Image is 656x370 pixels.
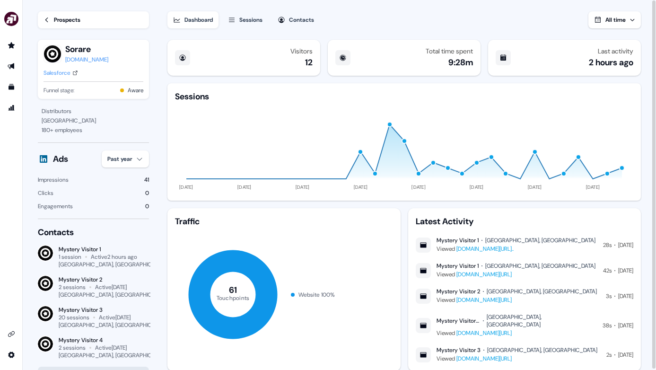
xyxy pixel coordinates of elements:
[437,262,479,270] div: Mystery Visitor 1
[59,246,149,253] div: Mystery Visitor 1
[38,175,69,185] div: Impressions
[618,266,633,275] div: [DATE]
[44,86,74,95] span: Funnel stage:
[44,68,70,78] div: Salesforce
[485,262,595,270] div: [GEOGRAPHIC_DATA], [GEOGRAPHIC_DATA]
[437,346,481,354] div: Mystery Visitor 3
[437,317,481,325] div: Mystery Visitor 3
[44,68,78,78] a: Salesforce
[437,244,595,254] div: Viewed
[603,266,612,275] div: 42s
[38,227,149,238] div: Contacts
[4,59,19,74] a: Go to outbound experience
[222,11,268,28] button: Sessions
[487,313,597,328] div: [GEOGRAPHIC_DATA], [GEOGRAPHIC_DATA]
[38,11,149,28] a: Prospects
[448,57,473,68] div: 9:28m
[4,100,19,115] a: Go to attribution
[437,295,597,305] div: Viewed
[603,321,612,330] div: 38s
[289,15,314,25] div: Contacts
[456,355,512,362] a: [DOMAIN_NAME][URL]
[38,188,53,198] div: Clicks
[53,153,68,165] div: Ads
[456,329,512,337] a: [DOMAIN_NAME][URL]
[237,184,252,190] tspan: [DATE]
[456,296,512,304] a: [DOMAIN_NAME][URL]
[4,326,19,342] a: Go to integrations
[59,306,149,314] div: Mystery Visitor 3
[606,291,612,301] div: 3s
[42,106,145,116] div: Distributors
[54,15,80,25] div: Prospects
[411,184,426,190] tspan: [DATE]
[618,240,633,250] div: [DATE]
[239,15,262,25] div: Sessions
[184,15,213,25] div: Dashboard
[175,216,393,227] div: Traffic
[485,237,595,244] div: [GEOGRAPHIC_DATA], [GEOGRAPHIC_DATA]
[229,284,237,296] tspan: 61
[167,11,219,28] button: Dashboard
[59,283,86,291] div: 2 sessions
[102,150,149,167] button: Past year
[605,16,626,24] span: All time
[618,321,633,330] div: [DATE]
[296,184,310,190] tspan: [DATE]
[145,202,149,211] div: 0
[598,47,633,55] div: Last activity
[65,55,108,64] a: [DOMAIN_NAME]
[528,184,542,190] tspan: [DATE]
[606,350,612,360] div: 2s
[589,57,633,68] div: 2 hours ago
[618,350,633,360] div: [DATE]
[95,283,127,291] div: Active [DATE]
[456,245,514,253] a: [DOMAIN_NAME][URL]..
[128,86,143,95] button: Aware
[59,276,149,283] div: Mystery Visitor 2
[426,47,473,55] div: Total time spent
[603,240,612,250] div: 28s
[144,175,149,185] div: 41
[91,253,137,261] div: Active 2 hours ago
[4,38,19,53] a: Go to prospects
[437,354,597,363] div: Viewed
[59,253,81,261] div: 1 session
[290,47,313,55] div: Visitors
[487,288,597,295] div: [GEOGRAPHIC_DATA], [GEOGRAPHIC_DATA]
[437,328,597,338] div: Viewed
[437,270,595,279] div: Viewed
[4,347,19,362] a: Go to integrations
[217,294,250,301] tspan: Touchpoints
[588,11,641,28] button: All time
[65,44,108,55] button: Sorare
[42,125,145,135] div: 180 + employees
[59,261,170,268] div: [GEOGRAPHIC_DATA], [GEOGRAPHIC_DATA]
[179,184,193,190] tspan: [DATE]
[456,271,512,278] a: [DOMAIN_NAME][URL]
[305,57,313,68] div: 12
[99,314,131,321] div: Active [DATE]
[59,344,86,352] div: 2 sessions
[437,237,479,244] div: Mystery Visitor 1
[59,291,170,299] div: [GEOGRAPHIC_DATA], [GEOGRAPHIC_DATA]
[416,216,633,227] div: Latest Activity
[59,336,149,344] div: Mystery Visitor 4
[618,291,633,301] div: [DATE]
[586,184,600,190] tspan: [DATE]
[470,184,484,190] tspan: [DATE]
[354,184,368,190] tspan: [DATE]
[175,91,209,102] div: Sessions
[298,290,335,300] div: Website 100 %
[437,288,480,295] div: Mystery Visitor 2
[272,11,320,28] button: Contacts
[59,352,170,359] div: [GEOGRAPHIC_DATA], [GEOGRAPHIC_DATA]
[145,188,149,198] div: 0
[38,202,73,211] div: Engagements
[42,116,145,125] div: [GEOGRAPHIC_DATA]
[487,346,597,354] div: [GEOGRAPHIC_DATA], [GEOGRAPHIC_DATA]
[4,79,19,95] a: Go to templates
[59,321,170,329] div: [GEOGRAPHIC_DATA], [GEOGRAPHIC_DATA]
[95,344,127,352] div: Active [DATE]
